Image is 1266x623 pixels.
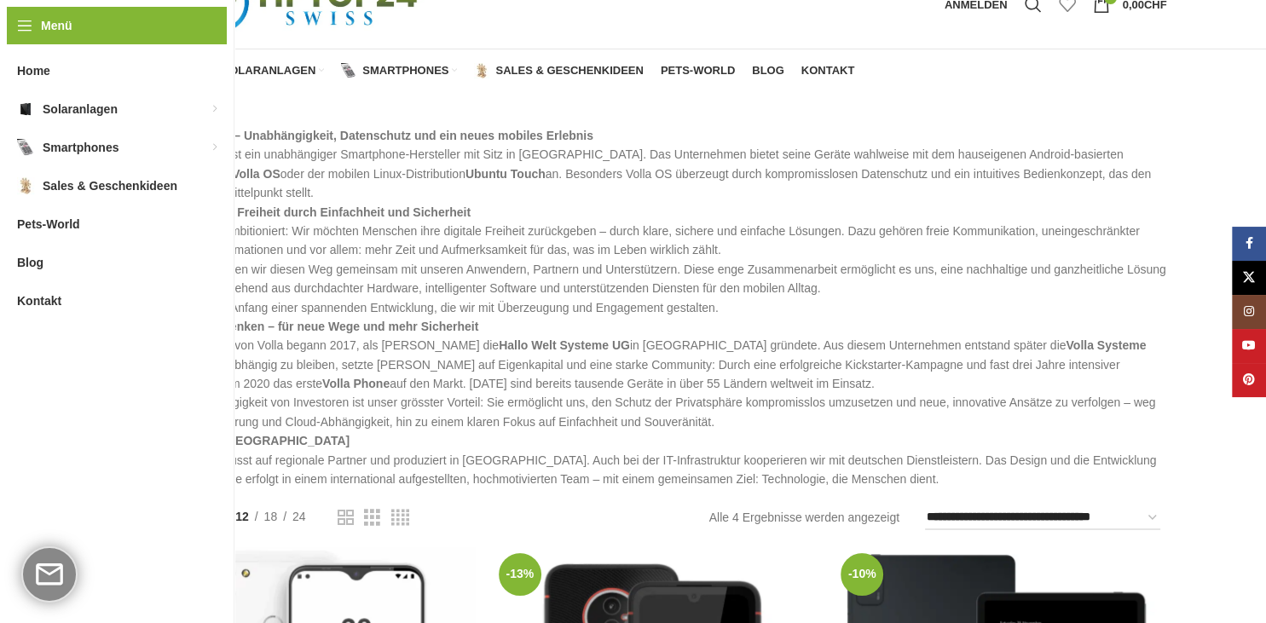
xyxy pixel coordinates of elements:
[1232,295,1266,329] a: Instagram Social Link
[151,126,1167,488] p: Volla Systeme ist ein unabhängiger Smartphone-Hersteller mit Sitz in [GEOGRAPHIC_DATA]. Das Unter...
[43,94,118,124] span: Solaranlagen
[43,132,119,163] span: Smartphones
[151,320,479,333] strong: Unabhängig denken – für neue Wege und mehr Sicherheit
[17,247,43,278] span: Blog
[661,54,735,88] a: Pets-World
[499,338,630,352] strong: Hallo Welt Systeme UG
[235,510,249,523] span: 12
[1232,227,1266,261] a: Facebook Social Link
[801,54,855,88] a: Kontakt
[142,54,864,88] div: Hauptnavigation
[17,209,80,239] span: Pets-World
[499,553,541,596] span: -13%
[43,170,177,201] span: Sales & Geschenkideen
[17,55,50,86] span: Home
[232,167,280,181] strong: Volla OS
[17,101,34,118] img: Solaranlagen
[151,205,471,219] strong: Unsere Vision: Freiheit durch Einfachheit und Sicherheit
[752,54,784,88] a: Blog
[1232,329,1266,363] a: YouTube Social Link
[752,64,784,78] span: Blog
[364,507,380,528] a: Rasteransicht 3
[495,64,643,78] span: Sales & Geschenkideen
[841,553,883,596] span: -10%
[264,510,278,523] span: 18
[474,54,643,88] a: Sales & Geschenkideen
[17,139,34,156] img: Smartphones
[258,507,284,526] a: 18
[341,54,457,88] a: Smartphones
[362,64,448,78] span: Smartphones
[201,54,325,88] a: Solaranlagen
[474,63,489,78] img: Sales & Geschenkideen
[661,64,735,78] span: Pets-World
[1232,261,1266,295] a: X Social Link
[925,505,1160,529] select: Shop-Reihenfolge
[151,129,593,142] strong: Volla Systeme – Unabhängigkeit, Datenschutz und ein neues mobiles Erlebnis
[341,63,356,78] img: Smartphones
[465,167,546,181] strong: Ubuntu Touch
[1232,363,1266,397] a: Pinterest Social Link
[338,507,354,528] a: Rasteransicht 2
[286,507,312,526] a: 24
[17,177,34,194] img: Sales & Geschenkideen
[229,507,255,526] a: 12
[709,508,899,527] p: Alle 4 Ergebnisse werden angezeigt
[801,64,855,78] span: Kontakt
[391,507,409,528] a: Rasteransicht 4
[223,64,316,78] span: Solaranlagen
[151,434,350,447] strong: Qualität aus [GEOGRAPHIC_DATA]
[292,510,306,523] span: 24
[41,16,72,35] span: Menü
[17,286,61,316] span: Kontakt
[322,377,390,390] strong: Volla Phone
